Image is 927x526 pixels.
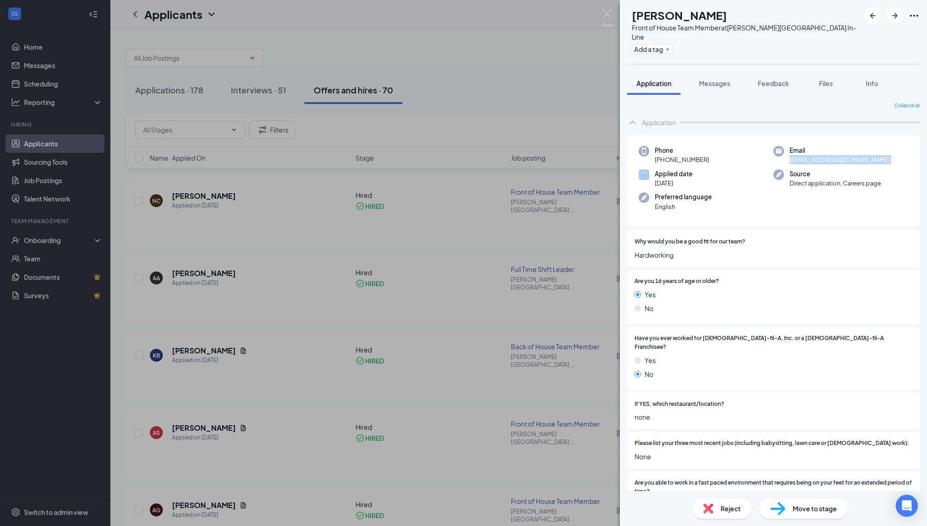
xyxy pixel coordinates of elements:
[864,7,881,24] button: ArrowLeftNew
[793,503,837,514] span: Move to stage
[655,179,692,188] span: [DATE]
[790,155,890,164] span: [EMAIL_ADDRESS][DOMAIN_NAME]
[645,289,656,300] span: Yes
[790,146,890,155] span: Email
[635,250,912,260] span: Hardworking
[635,439,909,448] span: Please list your three most recent jobs (including babysitting, lawn care or [DEMOGRAPHIC_DATA] w...
[642,118,676,127] div: Application
[632,44,673,54] button: PlusAdd a tag
[758,79,789,87] span: Feedback
[636,79,671,87] span: Application
[699,79,730,87] span: Messages
[635,479,912,496] span: Are you able to work in a fast paced environment that requires being on your feet for an extended...
[632,23,860,41] div: Front of House Team Member at [PERSON_NAME][GEOGRAPHIC_DATA] In-Line
[889,10,900,21] svg: ArrowRight
[894,102,920,110] span: Collapse all
[665,46,670,52] svg: Plus
[867,10,878,21] svg: ArrowLeftNew
[632,7,727,23] h1: [PERSON_NAME]
[819,79,833,87] span: Files
[887,7,903,24] button: ArrowRight
[655,202,712,211] span: English
[655,155,709,164] span: [PHONE_NUMBER]
[655,192,712,202] span: Preferred language
[645,369,653,379] span: No
[635,237,745,246] span: Why would you be a good fit for our team?
[790,179,881,188] span: Direct application, Careers page
[635,451,912,462] span: None
[635,400,724,409] span: If YES, which restaurant/location?
[866,79,878,87] span: Info
[655,146,709,155] span: Phone
[635,277,719,286] span: Are you 16 years of age or older?
[635,334,912,352] span: Have you ever worked for [DEMOGRAPHIC_DATA]-fil-A, Inc. or a [DEMOGRAPHIC_DATA]-fil-A Franchisee?
[721,503,741,514] span: Reject
[627,117,638,128] svg: ChevronUp
[655,169,692,179] span: Applied date
[909,10,920,21] svg: Ellipses
[790,169,881,179] span: Source
[896,495,918,517] div: Open Intercom Messenger
[635,412,912,422] span: none
[645,303,653,313] span: No
[645,355,656,365] span: Yes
